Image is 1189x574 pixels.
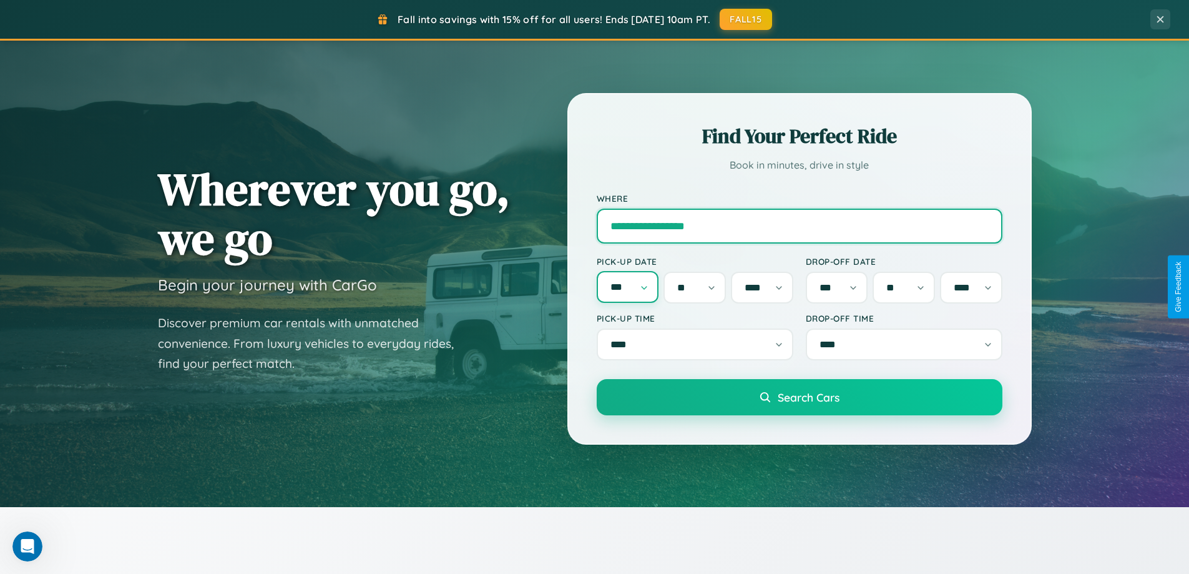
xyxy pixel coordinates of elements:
[398,13,710,26] span: Fall into savings with 15% off for all users! Ends [DATE] 10am PT.
[597,313,793,324] label: Pick-up Time
[12,532,42,562] iframe: Intercom live chat
[806,313,1002,324] label: Drop-off Time
[597,156,1002,174] p: Book in minutes, drive in style
[597,379,1002,415] button: Search Cars
[158,275,377,294] h3: Begin your journey with CarGo
[806,256,1002,267] label: Drop-off Date
[1174,262,1183,312] div: Give Feedback
[597,193,1002,204] label: Where
[720,9,772,30] button: FALL15
[158,313,470,374] p: Discover premium car rentals with unmatched convenience. From luxury vehicles to everyday rides, ...
[158,164,510,263] h1: Wherever you go, we go
[778,390,839,404] span: Search Cars
[597,256,793,267] label: Pick-up Date
[597,122,1002,150] h2: Find Your Perfect Ride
